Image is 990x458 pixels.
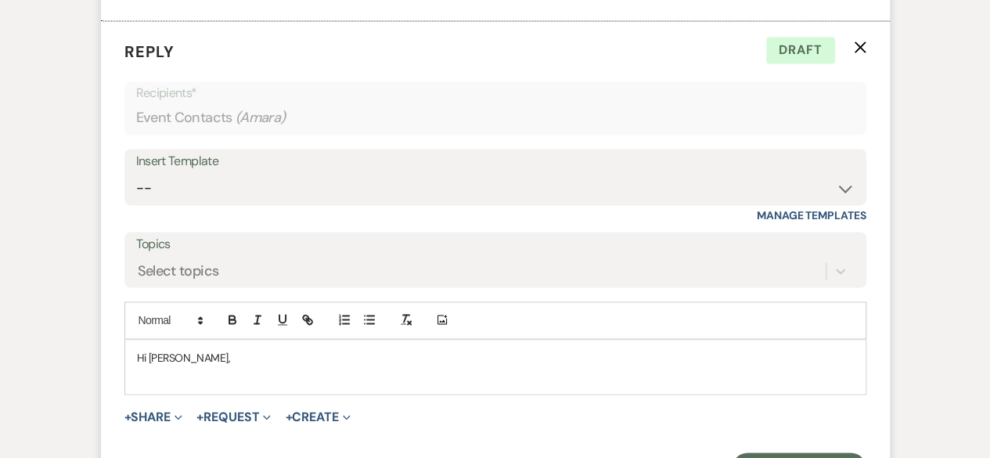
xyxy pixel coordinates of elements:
[196,410,203,423] span: +
[196,410,271,423] button: Request
[285,410,350,423] button: Create
[124,410,183,423] button: Share
[136,150,855,173] div: Insert Template
[124,410,131,423] span: +
[136,233,855,256] label: Topics
[766,37,835,63] span: Draft
[137,349,854,366] p: Hi [PERSON_NAME],
[757,208,866,222] a: Manage Templates
[285,410,292,423] span: +
[136,103,855,133] div: Event Contacts
[236,107,287,128] span: ( Amara )
[124,41,175,62] span: Reply
[138,260,219,281] div: Select topics
[136,83,855,103] p: Recipients*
